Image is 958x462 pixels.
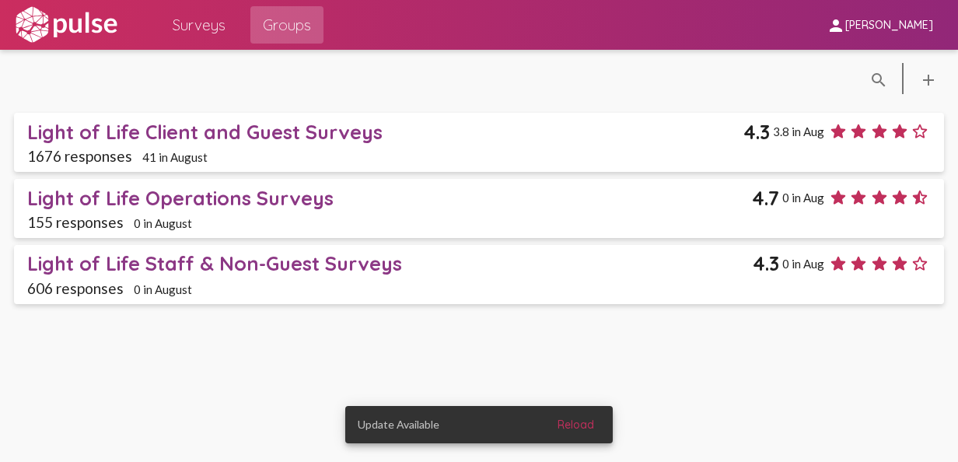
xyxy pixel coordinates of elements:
span: Groups [263,11,311,39]
span: Surveys [173,11,226,39]
div: Light of Life Operations Surveys [27,186,752,210]
span: Reload [558,418,594,432]
button: [PERSON_NAME] [814,10,946,39]
button: language [863,63,894,94]
div: Light of Life Client and Guest Surveys [27,120,743,144]
span: 1676 responses [27,147,132,165]
span: 0 in August [134,216,192,230]
span: Update Available [358,417,439,432]
span: 0 in August [134,282,192,296]
div: Light of Life Staff & Non-Guest Surveys [27,251,753,275]
a: Light of Life Operations Surveys4.70 in Aug155 responses0 in August [14,179,945,238]
span: 3.8 in Aug [773,124,824,138]
span: 0 in Aug [782,191,824,205]
a: Light of Life Client and Guest Surveys4.33.8 in Aug1676 responses41 in August [14,113,945,172]
a: Surveys [160,6,238,44]
span: 0 in Aug [782,257,824,271]
span: 4.7 [752,186,779,210]
mat-icon: language [919,71,938,89]
span: 4.3 [753,251,779,275]
span: 606 responses [27,279,124,297]
a: Groups [250,6,323,44]
span: 155 responses [27,213,124,231]
span: 41 in August [142,150,208,164]
button: language [913,63,944,94]
mat-icon: language [869,71,888,89]
button: Reload [545,411,607,439]
img: white-logo.svg [12,5,120,44]
a: Light of Life Staff & Non-Guest Surveys4.30 in Aug606 responses0 in August [14,245,945,304]
span: 4.3 [743,120,770,144]
span: [PERSON_NAME] [845,19,933,33]
mat-icon: person [827,16,845,35]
